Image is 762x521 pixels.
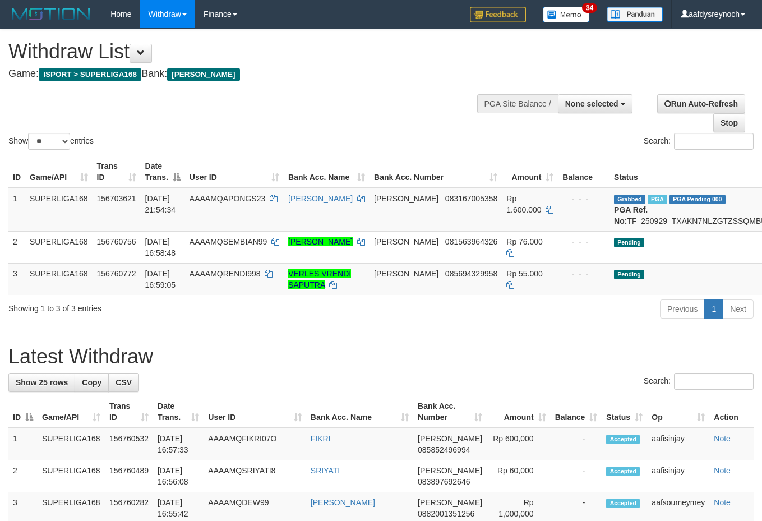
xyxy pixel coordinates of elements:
span: PGA Pending [669,195,726,204]
label: Search: [644,373,754,390]
a: Stop [713,113,745,132]
span: Copy 0882001351256 to clipboard [418,509,474,518]
span: 34 [582,3,597,13]
span: [PERSON_NAME] [418,498,482,507]
input: Search: [674,373,754,390]
span: 156703621 [97,194,136,203]
th: Date Trans.: activate to sort column descending [141,156,185,188]
a: FIKRI [311,434,331,443]
td: - [551,460,602,492]
span: [DATE] 21:54:34 [145,194,176,214]
td: [DATE] 16:57:33 [153,428,204,460]
td: Rp 60,000 [487,460,550,492]
a: Copy [75,373,109,392]
span: Accepted [606,435,640,444]
div: - - - [562,236,605,247]
span: [DATE] 16:58:48 [145,237,176,257]
span: 156760756 [97,237,136,246]
span: [PERSON_NAME] [418,466,482,475]
td: 156760489 [105,460,153,492]
a: [PERSON_NAME] [311,498,375,507]
a: Next [723,299,754,319]
th: Balance: activate to sort column ascending [551,396,602,428]
a: Show 25 rows [8,373,75,392]
span: [PERSON_NAME] [374,194,438,203]
th: Amount: activate to sort column ascending [502,156,558,188]
span: 156760772 [97,269,136,278]
th: Amount: activate to sort column ascending [487,396,550,428]
span: Copy 085852496994 to clipboard [418,445,470,454]
span: [PERSON_NAME] [418,434,482,443]
span: Copy 083897692646 to clipboard [418,477,470,486]
div: - - - [562,193,605,204]
span: None selected [565,99,618,108]
span: Pending [614,270,644,279]
th: User ID: activate to sort column ascending [204,396,306,428]
td: 1 [8,188,25,232]
span: AAAAMQSEMBIAN99 [190,237,267,246]
span: Marked by aafchhiseyha [648,195,667,204]
th: Balance [558,156,609,188]
span: Accepted [606,467,640,476]
img: MOTION_logo.png [8,6,94,22]
span: Rp 55.000 [506,269,543,278]
td: Rp 600,000 [487,428,550,460]
th: Bank Acc. Name: activate to sort column ascending [306,396,413,428]
a: CSV [108,373,139,392]
span: AAAAMQRENDI998 [190,269,261,278]
th: Op: activate to sort column ascending [647,396,709,428]
a: Note [714,434,731,443]
span: Copy 083167005358 to clipboard [445,194,497,203]
span: Grabbed [614,195,645,204]
a: [PERSON_NAME] [288,194,353,203]
a: Run Auto-Refresh [657,94,745,113]
td: SUPERLIGA168 [38,428,105,460]
td: aafisinjay [647,428,709,460]
td: SUPERLIGA168 [25,231,93,263]
span: AAAAMQAPONGS23 [190,194,265,203]
span: ISPORT > SUPERLIGA168 [39,68,141,81]
th: Bank Acc. Name: activate to sort column ascending [284,156,370,188]
span: CSV [116,378,132,387]
b: PGA Ref. No: [614,205,648,225]
div: PGA Site Balance / [477,94,558,113]
th: Date Trans.: activate to sort column ascending [153,396,204,428]
th: Bank Acc. Number: activate to sort column ascending [413,396,487,428]
span: Pending [614,238,644,247]
td: 3 [8,263,25,295]
span: Show 25 rows [16,378,68,387]
td: - [551,428,602,460]
div: - - - [562,268,605,279]
span: Copy 085694329958 to clipboard [445,269,497,278]
span: [DATE] 16:59:05 [145,269,176,289]
label: Show entries [8,133,94,150]
a: VERLES VRENDI SAPUTRA [288,269,351,289]
span: Accepted [606,499,640,508]
a: 1 [704,299,723,319]
td: aafisinjay [647,460,709,492]
td: 1 [8,428,38,460]
span: Rp 1.600.000 [506,194,541,214]
img: Feedback.jpg [470,7,526,22]
a: SRIYATI [311,466,340,475]
h4: Game: Bank: [8,68,497,80]
th: Game/API: activate to sort column ascending [25,156,93,188]
th: Status: activate to sort column ascending [602,396,647,428]
td: 2 [8,460,38,492]
a: Note [714,466,731,475]
td: SUPERLIGA168 [38,460,105,492]
label: Search: [644,133,754,150]
h1: Latest Withdraw [8,345,754,368]
span: [PERSON_NAME] [167,68,239,81]
select: Showentries [28,133,70,150]
td: SUPERLIGA168 [25,263,93,295]
span: [PERSON_NAME] [374,269,438,278]
span: Copy 081563964326 to clipboard [445,237,497,246]
th: ID [8,156,25,188]
td: 156760532 [105,428,153,460]
th: Bank Acc. Number: activate to sort column ascending [370,156,502,188]
td: AAAAMQFIKRI07O [204,428,306,460]
td: [DATE] 16:56:08 [153,460,204,492]
a: [PERSON_NAME] [288,237,353,246]
th: Game/API: activate to sort column ascending [38,396,105,428]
